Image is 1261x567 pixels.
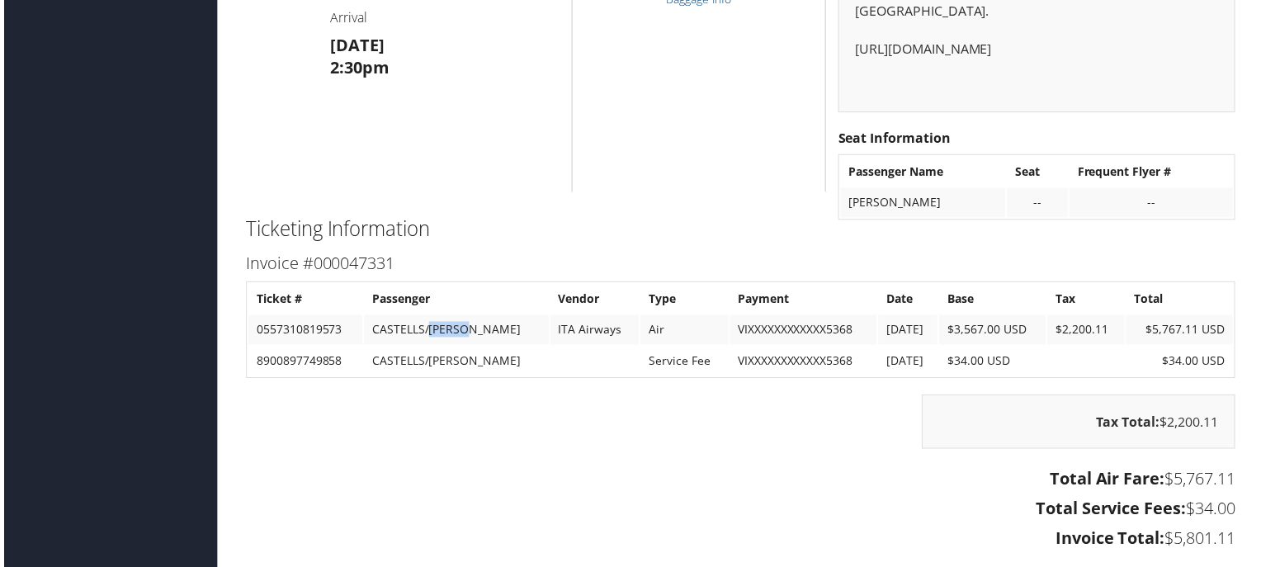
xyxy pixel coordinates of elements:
td: CASTELLS/[PERSON_NAME] [362,317,548,347]
td: ITA Airways [550,317,640,347]
td: 0557310819573 [246,317,361,347]
td: Service Fee [640,348,728,378]
strong: Seat Information [839,130,952,148]
strong: Total Air Fare: [1052,470,1168,493]
h3: $34.00 [243,500,1239,523]
td: $3,567.00 USD [941,317,1048,347]
td: $2,200.11 [1050,317,1127,347]
th: Total [1129,286,1236,315]
td: [DATE] [880,317,940,347]
th: Date [880,286,940,315]
td: Air [640,317,728,347]
td: VIXXXXXXXXXXXX5368 [730,348,878,378]
th: Type [640,286,728,315]
th: Seat [1009,158,1070,187]
td: [DATE] [880,348,940,378]
th: Frequent Flyer # [1072,158,1236,187]
th: Passenger Name [842,158,1008,187]
strong: Tax Total: [1098,415,1163,433]
h4: Arrival [328,8,559,26]
h2: Ticketing Information [243,216,1239,244]
td: VIXXXXXXXXXXXX5368 [730,317,878,347]
td: $34.00 USD [941,348,1048,378]
strong: Total Service Fees: [1038,500,1189,522]
th: Base [941,286,1048,315]
p: [URL][DOMAIN_NAME] [857,39,1221,60]
td: $34.00 USD [1129,348,1236,378]
td: CASTELLS/[PERSON_NAME] [362,348,548,378]
th: Vendor [550,286,640,315]
th: Payment [730,286,878,315]
td: 8900897749858 [246,348,361,378]
h3: $5,767.11 [243,470,1239,494]
th: Tax [1050,286,1127,315]
th: Passenger [362,286,548,315]
strong: Invoice Total: [1058,530,1168,552]
div: -- [1080,196,1228,211]
strong: 2:30pm [328,57,388,79]
th: Ticket # [246,286,361,315]
h3: Invoice #000047331 [243,253,1239,276]
div: $2,200.11 [923,397,1239,451]
div: -- [1018,196,1062,211]
h3: $5,801.11 [243,530,1239,553]
strong: [DATE] [328,34,383,56]
td: $5,767.11 USD [1129,317,1236,347]
td: [PERSON_NAME] [842,189,1008,219]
